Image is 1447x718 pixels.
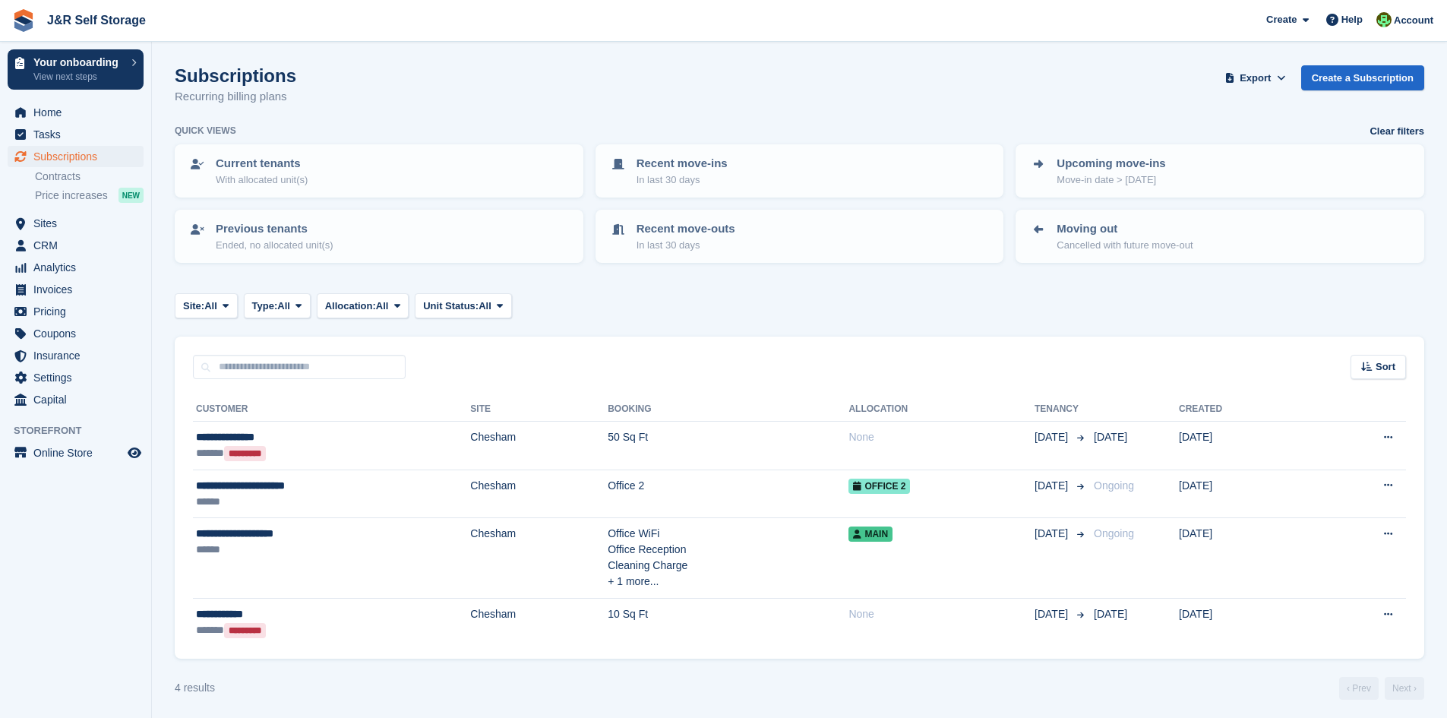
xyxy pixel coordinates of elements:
[415,293,511,318] button: Unit Status: All
[1094,608,1127,620] span: [DATE]
[8,389,144,410] a: menu
[8,442,144,463] a: menu
[470,470,608,518] td: Chesham
[1179,397,1310,422] th: Created
[637,172,728,188] p: In last 30 days
[33,235,125,256] span: CRM
[1266,12,1297,27] span: Create
[33,367,125,388] span: Settings
[1057,220,1193,238] p: Moving out
[1094,431,1127,443] span: [DATE]
[125,444,144,462] a: Preview store
[33,279,125,300] span: Invoices
[8,49,144,90] a: Your onboarding View next steps
[1336,677,1427,700] nav: Page
[1035,397,1088,422] th: Tenancy
[216,220,333,238] p: Previous tenants
[608,397,848,422] th: Booking
[175,88,296,106] p: Recurring billing plans
[1179,598,1310,646] td: [DATE]
[317,293,409,318] button: Allocation: All
[33,213,125,234] span: Sites
[1301,65,1424,90] a: Create a Subscription
[8,235,144,256] a: menu
[1376,12,1392,27] img: Steve Pollicott
[35,187,144,204] a: Price increases NEW
[33,257,125,278] span: Analytics
[470,598,608,646] td: Chesham
[183,299,204,314] span: Site:
[175,124,236,138] h6: Quick views
[1057,238,1193,253] p: Cancelled with future move-out
[848,527,893,542] span: Main
[8,213,144,234] a: menu
[33,70,124,84] p: View next steps
[637,155,728,172] p: Recent move-ins
[1017,211,1423,261] a: Moving out Cancelled with future move-out
[8,146,144,167] a: menu
[1341,12,1363,27] span: Help
[479,299,491,314] span: All
[8,323,144,344] a: menu
[12,9,35,32] img: stora-icon-8386f47178a22dfd0bd8f6a31ec36ba5ce8667c1dd55bd0f319d3a0aa187defe.svg
[848,606,1035,622] div: None
[1385,677,1424,700] a: Next
[33,442,125,463] span: Online Store
[33,301,125,322] span: Pricing
[470,422,608,470] td: Chesham
[8,367,144,388] a: menu
[33,323,125,344] span: Coupons
[1035,429,1071,445] span: [DATE]
[33,345,125,366] span: Insurance
[608,518,848,599] td: Office WiFi Office Reception Cleaning Charge + 1 more...
[1179,470,1310,518] td: [DATE]
[35,188,108,203] span: Price increases
[175,65,296,86] h1: Subscriptions
[1179,518,1310,599] td: [DATE]
[216,155,308,172] p: Current tenants
[216,172,308,188] p: With allocated unit(s)
[1370,124,1424,139] a: Clear filters
[1035,606,1071,622] span: [DATE]
[1094,479,1134,492] span: Ongoing
[244,293,311,318] button: Type: All
[423,299,479,314] span: Unit Status:
[176,146,582,196] a: Current tenants With allocated unit(s)
[1339,677,1379,700] a: Previous
[277,299,290,314] span: All
[1179,422,1310,470] td: [DATE]
[118,188,144,203] div: NEW
[848,479,910,494] span: Office 2
[8,279,144,300] a: menu
[216,238,333,253] p: Ended, no allocated unit(s)
[1057,172,1165,188] p: Move-in date > [DATE]
[8,124,144,145] a: menu
[608,470,848,518] td: Office 2
[1094,527,1134,539] span: Ongoing
[637,220,735,238] p: Recent move-outs
[175,293,238,318] button: Site: All
[470,518,608,599] td: Chesham
[204,299,217,314] span: All
[8,257,144,278] a: menu
[1240,71,1271,86] span: Export
[33,102,125,123] span: Home
[597,146,1003,196] a: Recent move-ins In last 30 days
[33,124,125,145] span: Tasks
[8,301,144,322] a: menu
[1394,13,1433,28] span: Account
[8,345,144,366] a: menu
[637,238,735,253] p: In last 30 days
[176,211,582,261] a: Previous tenants Ended, no allocated unit(s)
[1057,155,1165,172] p: Upcoming move-ins
[608,598,848,646] td: 10 Sq Ft
[8,102,144,123] a: menu
[1035,478,1071,494] span: [DATE]
[252,299,278,314] span: Type:
[33,389,125,410] span: Capital
[14,423,151,438] span: Storefront
[1017,146,1423,196] a: Upcoming move-ins Move-in date > [DATE]
[175,680,215,696] div: 4 results
[41,8,152,33] a: J&R Self Storage
[376,299,389,314] span: All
